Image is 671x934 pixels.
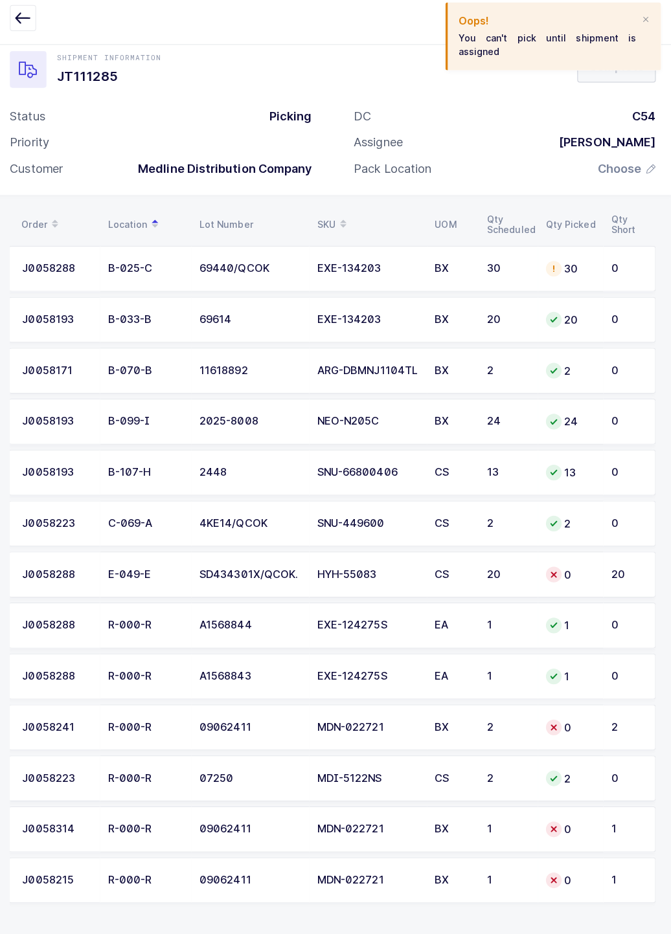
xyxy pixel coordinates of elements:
[611,319,642,331] div: 0
[611,370,642,381] div: 0
[113,521,188,533] div: C-069-A
[113,269,188,280] div: B-025-C
[28,874,97,886] div: J0058215
[320,370,421,381] div: ARG-DBMNJ1104TL
[488,220,531,241] div: Qty Scheduled
[611,521,642,533] div: 0
[488,269,531,280] div: 30
[547,519,596,535] div: 2
[28,824,97,836] div: J0058314
[547,418,596,434] div: 24
[488,673,531,684] div: 1
[320,219,421,241] div: SKU
[611,572,642,583] div: 20
[320,572,421,583] div: HYH-55083
[203,572,304,583] div: SD434301X/QCOK.
[320,269,421,280] div: EXE-134203
[547,772,596,787] div: 2
[16,142,54,157] div: Priority
[437,225,473,236] div: UOM
[437,319,473,331] div: BX
[113,673,188,684] div: R-000-R
[16,168,68,183] div: Customer
[437,874,473,886] div: BX
[28,319,97,331] div: J0058193
[437,824,473,836] div: BX
[320,673,421,684] div: EXE-124275S
[437,673,473,684] div: EA
[488,622,531,634] div: 1
[547,469,596,484] div: 13
[611,673,642,684] div: 0
[203,269,304,280] div: 69440/QCOK
[488,420,531,432] div: 24
[611,824,642,836] div: 1
[356,168,433,183] div: Pack Location
[62,73,166,94] h1: JT111285
[262,116,315,131] div: Picking
[320,420,421,432] div: NEO-N205C
[547,570,596,585] div: 0
[611,471,642,482] div: 0
[488,874,531,886] div: 1
[203,471,304,482] div: 2448
[62,60,166,71] div: Shipment Information
[437,773,473,785] div: CS
[320,874,421,886] div: MDN-022721
[547,620,596,636] div: 1
[437,572,473,583] div: CS
[320,622,421,634] div: EXE-124275S
[28,673,97,684] div: J0058288
[203,370,304,381] div: 11618892
[113,723,188,735] div: R-000-R
[356,116,374,131] div: DC
[203,420,304,432] div: 2025-8008
[437,370,473,381] div: BX
[28,521,97,533] div: J0058223
[488,773,531,785] div: 2
[28,471,97,482] div: J0058193
[203,723,304,735] div: 09062411
[203,773,304,785] div: 07250
[488,471,531,482] div: 13
[113,420,188,432] div: B-099-I
[28,723,97,735] div: J0058241
[488,723,531,735] div: 2
[611,773,642,785] div: 0
[27,219,97,241] div: Order
[547,721,596,737] div: 0
[320,723,421,735] div: MDN-022721
[203,622,304,634] div: A1568844
[320,824,421,836] div: MDN-022721
[28,622,97,634] div: J0058288
[28,370,97,381] div: J0058171
[113,572,188,583] div: E-049-E
[203,824,304,836] div: 09062411
[460,39,636,66] p: You can't pick until shipment is assigned
[113,370,188,381] div: B-070-B
[113,874,188,886] div: R-000-R
[611,874,642,886] div: 1
[203,521,304,533] div: 4KE14/QCOK
[611,420,642,432] div: 0
[488,572,531,583] div: 20
[437,521,473,533] div: CS
[488,824,531,836] div: 1
[547,873,596,888] div: 0
[28,572,97,583] div: J0058288
[113,319,188,331] div: B-033-B
[356,142,405,157] div: Assignee
[437,723,473,735] div: BX
[28,269,97,280] div: J0058288
[28,773,97,785] div: J0058223
[488,521,531,533] div: 2
[460,21,636,36] h2: Oops!
[113,219,188,241] div: Location
[320,521,421,533] div: SNU-449600
[203,225,304,236] div: Lot Number
[611,220,648,241] div: Qty Short
[632,117,655,130] span: C54
[113,622,188,634] div: R-000-R
[549,142,655,157] div: [PERSON_NAME]
[437,420,473,432] div: BX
